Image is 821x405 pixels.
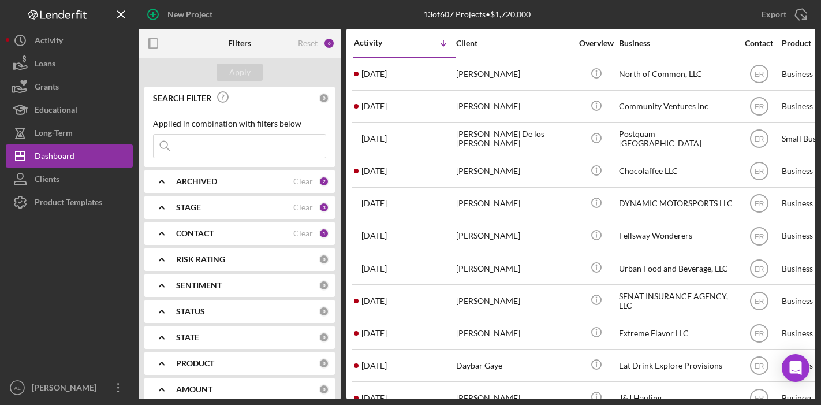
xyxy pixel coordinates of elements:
[619,59,734,90] div: North of Common, LLC
[153,119,326,128] div: Applied in combination with filters below
[319,176,329,187] div: 2
[6,52,133,75] button: Loans
[176,359,214,368] b: PRODUCT
[6,376,133,399] button: AL[PERSON_NAME]
[319,202,329,213] div: 3
[139,3,224,26] button: New Project
[574,39,618,48] div: Overview
[176,177,217,186] b: ARCHIVED
[293,177,313,186] div: Clear
[456,188,572,219] div: [PERSON_NAME]
[754,362,764,370] text: ER
[456,221,572,251] div: [PERSON_NAME]
[456,39,572,48] div: Client
[619,156,734,187] div: Chocolaffee LLC
[176,307,205,316] b: STATUS
[6,121,133,144] button: Long-Term
[361,264,387,273] time: 2025-04-29 15:14
[298,39,318,48] div: Reset
[6,98,133,121] button: Educational
[176,281,222,290] b: SENTIMENT
[6,168,133,191] button: Clients
[750,3,815,26] button: Export
[361,329,387,338] time: 2025-02-11 17:48
[319,358,329,369] div: 0
[319,254,329,265] div: 0
[456,124,572,154] div: [PERSON_NAME] De los [PERSON_NAME]
[754,135,764,143] text: ER
[754,200,764,208] text: ER
[176,229,214,238] b: CONTACT
[319,93,329,103] div: 0
[619,318,734,348] div: Extreme Flavor LLC
[619,124,734,154] div: Postquam [GEOGRAPHIC_DATA]
[35,29,63,55] div: Activity
[754,329,764,337] text: ER
[6,191,133,214] a: Product Templates
[361,393,387,403] time: 2025-01-27 15:30
[176,333,199,342] b: STATE
[361,199,387,208] time: 2025-05-19 21:39
[456,350,572,381] div: Daybar Gaye
[754,70,764,79] text: ER
[456,91,572,122] div: [PERSON_NAME]
[754,232,764,240] text: ER
[35,191,102,217] div: Product Templates
[754,395,764,403] text: ER
[228,39,251,48] b: Filters
[361,134,387,143] time: 2025-07-04 18:38
[35,52,55,78] div: Loans
[323,38,335,49] div: 6
[35,75,59,101] div: Grants
[319,280,329,291] div: 0
[361,102,387,111] time: 2025-07-08 18:12
[35,98,77,124] div: Educational
[619,221,734,251] div: Fellsway Wonderers
[217,64,263,81] button: Apply
[319,384,329,395] div: 0
[754,297,764,305] text: ER
[176,385,212,394] b: AMOUNT
[6,144,133,168] button: Dashboard
[293,229,313,238] div: Clear
[361,231,387,240] time: 2025-04-30 16:10
[619,91,734,122] div: Community Ventures Inc
[619,188,734,219] div: DYNAMIC MOTORSPORTS LLC
[167,3,212,26] div: New Project
[754,103,764,111] text: ER
[35,168,59,194] div: Clients
[361,296,387,306] time: 2025-04-28 19:01
[354,38,405,47] div: Activity
[176,255,225,264] b: RISK RATING
[423,10,531,19] div: 13 of 607 Projects • $1,720,000
[35,121,73,147] div: Long-Term
[229,64,251,81] div: Apply
[319,306,329,317] div: 0
[754,168,764,176] text: ER
[619,39,734,48] div: Business
[456,59,572,90] div: [PERSON_NAME]
[319,332,329,343] div: 0
[782,354,809,382] div: Open Intercom Messenger
[29,376,104,402] div: [PERSON_NAME]
[361,69,387,79] time: 2025-08-11 21:33
[619,350,734,381] div: Eat Drink Explore Provisions
[619,285,734,316] div: SENAT INSURANCE AGENCY, LLC
[361,166,387,176] time: 2025-06-20 11:17
[737,39,781,48] div: Contact
[319,228,329,239] div: 1
[35,144,74,170] div: Dashboard
[754,265,764,273] text: ER
[456,156,572,187] div: [PERSON_NAME]
[14,385,21,391] text: AL
[153,94,211,103] b: SEARCH FILTER
[456,285,572,316] div: [PERSON_NAME]
[6,29,133,52] button: Activity
[361,361,387,370] time: 2025-01-29 17:16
